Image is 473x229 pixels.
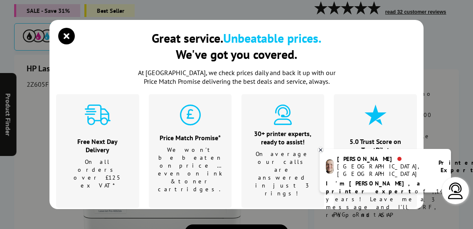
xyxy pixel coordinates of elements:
div: 5.0 Trust Score on TrustPilot [343,137,408,154]
p: On all orders over £125 ex VAT* [67,158,129,190]
p: We won't be beaten on price …even on ink & toner cartridges. [158,146,223,193]
p: On average our calls are answered in just 3 rings! [252,150,314,197]
img: user-headset-light.svg [447,183,464,199]
div: [PERSON_NAME] [337,155,428,163]
div: Price Match Promise* [158,134,223,142]
div: Great service. We've got you covered. [152,30,321,62]
button: close modal [60,30,73,42]
p: At [GEOGRAPHIC_DATA], we check prices daily and back it up with our Price Match Promise deliverin... [133,68,340,86]
div: [GEOGRAPHIC_DATA], [GEOGRAPHIC_DATA] [337,163,428,178]
b: I'm [PERSON_NAME], a printer expert [326,180,423,195]
div: 30+ printer experts, ready to assist! [252,129,314,146]
div: Free Next Day Delivery [67,137,129,154]
b: Unbeatable prices. [223,30,321,46]
p: of 14 years! Leave me a message and I'll respond ASAP [326,180,445,219]
img: ashley-livechat.png [326,159,334,174]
